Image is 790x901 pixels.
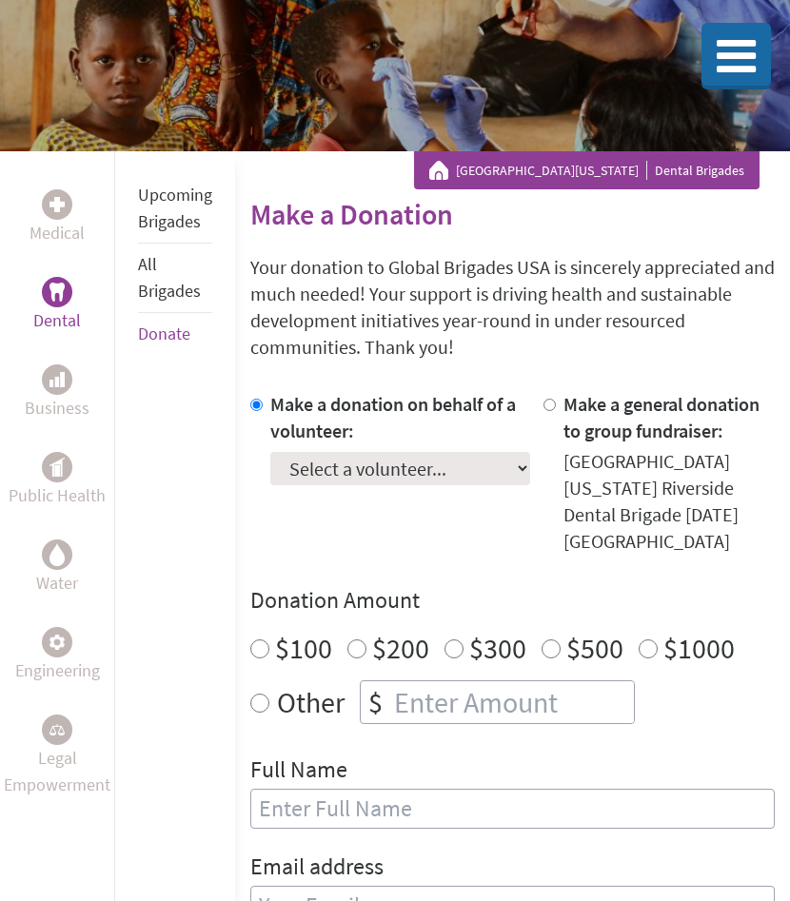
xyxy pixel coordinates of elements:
img: Engineering [49,635,65,650]
p: Public Health [9,482,106,509]
p: Your donation to Global Brigades USA is sincerely appreciated and much needed! Your support is dr... [250,254,775,361]
input: Enter Full Name [250,789,775,829]
div: $ [361,681,390,723]
img: Public Health [49,458,65,477]
a: DentalDental [33,277,81,334]
div: Engineering [42,627,72,657]
img: Legal Empowerment [49,724,65,735]
p: Business [25,395,89,421]
div: Medical [42,189,72,220]
a: All Brigades [138,253,201,302]
input: Enter Amount [390,681,634,723]
a: BusinessBusiness [25,364,89,421]
img: Water [49,543,65,565]
p: Medical [30,220,85,246]
li: Donate [138,313,212,355]
div: Public Health [42,452,72,482]
a: [GEOGRAPHIC_DATA][US_STATE] [456,161,647,180]
img: Dental [49,283,65,301]
a: Donate [138,323,190,344]
a: EngineeringEngineering [15,627,100,684]
h4: Donation Amount [250,585,775,616]
label: $1000 [663,630,735,666]
a: Public HealthPublic Health [9,452,106,509]
li: All Brigades [138,244,212,313]
label: $300 [469,630,526,666]
div: Water [42,539,72,570]
p: Water [36,570,78,597]
a: WaterWater [36,539,78,597]
p: Engineering [15,657,100,684]
div: Business [42,364,72,395]
label: $100 [275,630,332,666]
div: Dental [42,277,72,307]
label: Full Name [250,754,347,789]
img: Medical [49,197,65,212]
li: Upcoming Brigades [138,174,212,244]
a: Upcoming Brigades [138,184,212,232]
label: $500 [566,630,623,666]
img: Business [49,372,65,387]
a: Legal EmpowermentLegal Empowerment [4,715,110,798]
h2: Make a Donation [250,197,775,231]
div: [GEOGRAPHIC_DATA][US_STATE] Riverside Dental Brigade [DATE] [GEOGRAPHIC_DATA] [563,448,776,555]
label: Other [277,680,345,724]
label: Make a general donation to group fundraiser: [563,392,760,442]
div: Dental Brigades [429,161,744,180]
p: Dental [33,307,81,334]
label: $200 [372,630,429,666]
a: MedicalMedical [30,189,85,246]
div: Legal Empowerment [42,715,72,745]
label: Make a donation on behalf of a volunteer: [270,392,516,442]
label: Email address [250,852,384,886]
p: Legal Empowerment [4,745,110,798]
